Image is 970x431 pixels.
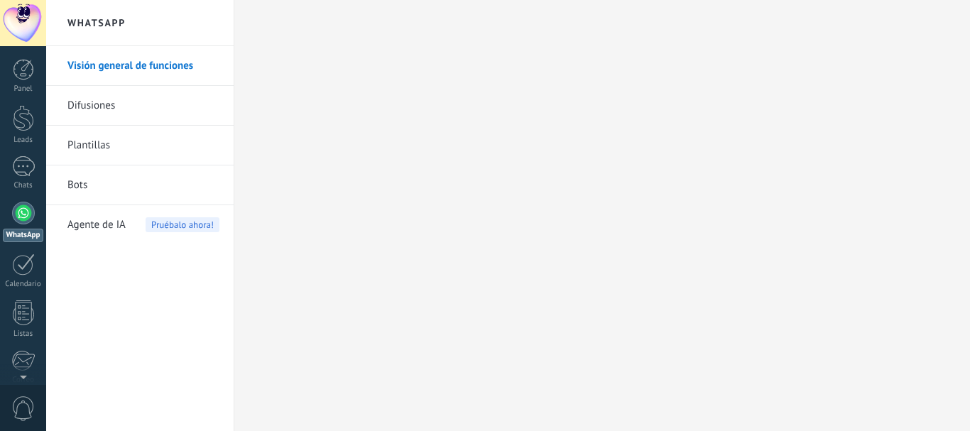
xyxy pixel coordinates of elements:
a: Agente de IAPruébalo ahora! [67,205,219,245]
div: Leads [3,136,44,145]
li: Agente de IA [46,205,234,244]
div: Chats [3,181,44,190]
a: Bots [67,165,219,205]
span: Pruébalo ahora! [146,217,219,232]
div: Calendario [3,280,44,289]
a: Visión general de funciones [67,46,219,86]
div: Listas [3,329,44,339]
li: Plantillas [46,126,234,165]
a: Difusiones [67,86,219,126]
li: Difusiones [46,86,234,126]
div: Panel [3,84,44,94]
div: WhatsApp [3,229,43,242]
li: Bots [46,165,234,205]
a: Plantillas [67,126,219,165]
span: Agente de IA [67,205,126,245]
li: Visión general de funciones [46,46,234,86]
